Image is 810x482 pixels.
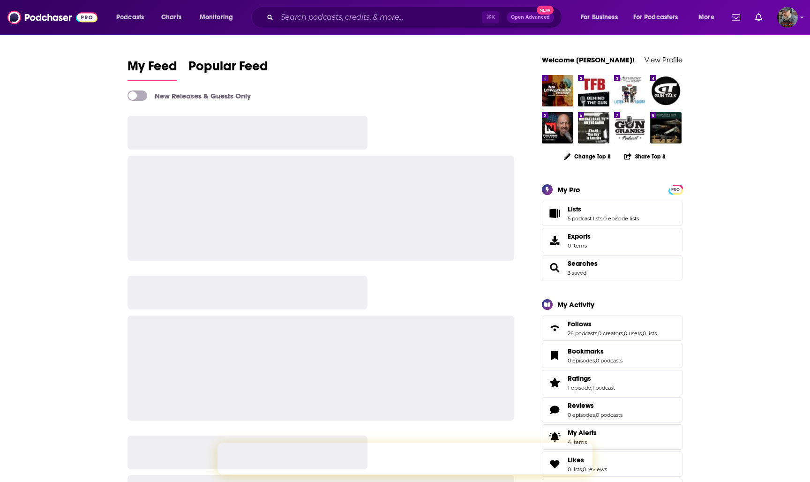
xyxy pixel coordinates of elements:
span: Bookmarks [542,343,682,368]
a: 0 reviews [583,466,607,473]
span: For Business [581,11,618,24]
button: open menu [627,10,692,25]
a: Ratings [545,376,564,389]
span: Exports [568,232,591,241]
img: Student of the Gun Radio [614,75,645,106]
span: New [537,6,554,15]
button: open menu [574,10,630,25]
a: 0 podcasts [596,412,622,418]
a: Searches [545,261,564,274]
a: My Feed [127,58,177,81]
button: open menu [193,10,245,25]
img: TFB Behind the Gun Podcast [578,75,609,106]
span: 4 items [568,439,597,445]
span: Open Advanced [511,15,550,20]
img: No Lowballers [542,75,573,106]
span: Reviews [542,397,682,422]
a: 1 episode [568,384,591,391]
a: 5 podcast lists [568,215,602,222]
iframe: Intercom live chat [778,450,801,473]
span: Ratings [568,374,591,383]
div: My Pro [557,185,580,194]
a: 0 episodes [568,412,595,418]
a: 0 lists [643,330,657,337]
a: 1 podcast [592,384,615,391]
img: User Profile [777,7,798,28]
span: Exports [545,234,564,247]
a: Welcome [PERSON_NAME]! [542,55,635,64]
span: My Alerts [545,430,564,444]
img: The Gun Cranks Podcast [614,112,645,143]
a: Show notifications dropdown [728,9,744,25]
span: My Feed [127,58,177,80]
div: Search podcasts, credits, & more... [260,7,571,28]
button: open menu [692,10,726,25]
a: Reviews [545,403,564,416]
img: Gun Talk [650,75,682,106]
a: 0 creators [598,330,623,337]
a: Charts [155,10,187,25]
span: My Alerts [568,429,597,437]
span: Popular Feed [188,58,268,80]
a: 0 episodes [568,357,595,364]
a: 0 users [624,330,642,337]
span: Follows [568,320,592,328]
a: Follows [568,320,657,328]
span: Ratings [542,370,682,395]
a: 3 saved [568,270,586,276]
a: Lists [568,205,639,213]
span: , [595,357,596,364]
button: Open AdvancedNew [507,12,554,23]
a: Ratings [568,374,615,383]
a: 0 podcasts [596,357,622,364]
a: Follows [545,322,564,335]
span: , [642,330,643,337]
input: Search podcasts, credits, & more... [277,10,482,25]
span: , [591,384,592,391]
span: , [623,330,624,337]
a: New Releases & Guests Only [127,90,251,101]
span: Searches [542,255,682,280]
img: Firearms Nation Podcast [542,112,573,143]
a: Bookmarks [568,347,622,355]
a: Exports [542,228,682,253]
img: Podchaser - Follow, Share and Rate Podcasts [7,8,97,26]
a: 0 episode lists [603,215,639,222]
img: Collector's Elite Auctions Preview Show [650,112,682,143]
span: , [595,412,596,418]
span: , [602,215,603,222]
img: MICHAELBANE.TV™ ON THE RADIO! [578,112,609,143]
span: PRO [670,186,681,193]
button: Share Top 8 [624,147,666,166]
iframe: Intercom live chat banner [217,443,592,474]
span: Follows [542,316,682,341]
span: 0 items [568,242,591,249]
span: Bookmarks [568,347,604,355]
a: Reviews [568,401,622,410]
span: ⌘ K [482,11,499,23]
a: 26 podcasts [568,330,597,337]
span: Monitoring [200,11,233,24]
span: Searches [568,259,598,268]
a: My Alerts [542,424,682,450]
span: Podcasts [116,11,144,24]
span: For Podcasters [633,11,678,24]
span: Logged in as alforkner [777,7,798,28]
span: Reviews [568,401,594,410]
button: Show profile menu [777,7,798,28]
span: Lists [542,201,682,226]
a: Lists [545,207,564,220]
a: Popular Feed [188,58,268,81]
div: My Activity [557,300,594,309]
